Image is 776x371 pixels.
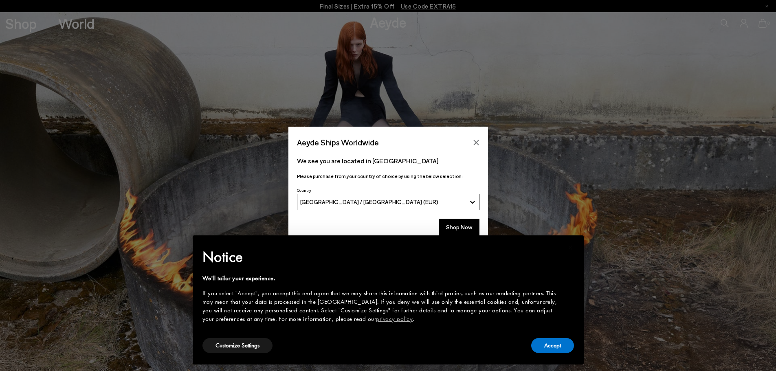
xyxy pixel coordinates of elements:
[470,136,482,149] button: Close
[439,219,479,236] button: Shop Now
[297,135,379,149] span: Aeyde Ships Worldwide
[531,338,574,353] button: Accept
[202,246,561,268] h2: Notice
[561,238,580,257] button: Close this notice
[202,289,561,323] div: If you select "Accept", you accept this and agree that we may share this information with third p...
[202,274,561,283] div: We'll tailor your experience.
[297,156,479,166] p: We see you are located in [GEOGRAPHIC_DATA]
[297,188,311,193] span: Country
[297,172,479,180] p: Please purchase from your country of choice by using the below selection:
[300,198,438,205] span: [GEOGRAPHIC_DATA] / [GEOGRAPHIC_DATA] (EUR)
[202,338,273,353] button: Customize Settings
[376,315,413,323] a: privacy policy
[568,241,573,254] span: ×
